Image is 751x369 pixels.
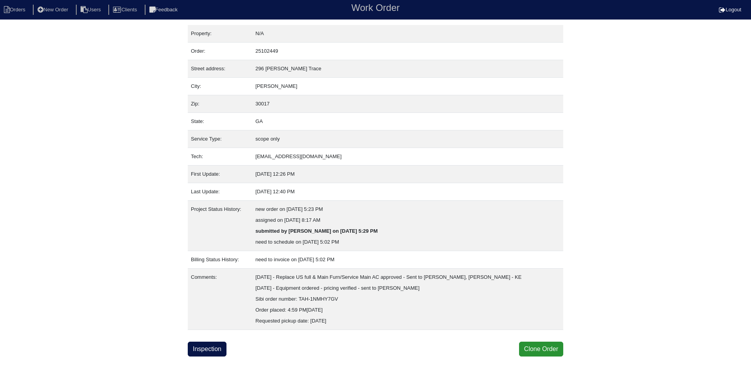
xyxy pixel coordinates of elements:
[188,130,252,148] td: Service Type:
[252,148,563,166] td: [EMAIL_ADDRESS][DOMAIN_NAME]
[188,25,252,43] td: Property:
[188,166,252,183] td: First Update:
[188,113,252,130] td: State:
[255,237,560,248] div: need to schedule on [DATE] 5:02 PM
[108,5,143,15] li: Clients
[188,342,226,357] a: Inspection
[252,25,563,43] td: N/A
[188,78,252,95] td: City:
[252,166,563,183] td: [DATE] 12:26 PM
[255,215,560,226] div: assigned on [DATE] 8:17 AM
[252,78,563,95] td: [PERSON_NAME]
[188,183,252,201] td: Last Update:
[252,113,563,130] td: GA
[252,269,563,330] td: [DATE] - Replace US full & Main Furn/Service Main AC approved - Sent to [PERSON_NAME], [PERSON_NA...
[252,60,563,78] td: 296 [PERSON_NAME] Trace
[255,204,560,215] div: new order on [DATE] 5:23 PM
[252,95,563,113] td: 30017
[719,7,741,12] a: Logout
[76,7,107,12] a: Users
[108,7,143,12] a: Clients
[33,7,74,12] a: New Order
[252,130,563,148] td: scope only
[76,5,107,15] li: Users
[33,5,74,15] li: New Order
[188,251,252,269] td: Billing Status History:
[188,148,252,166] td: Tech:
[252,183,563,201] td: [DATE] 12:40 PM
[255,254,560,265] div: need to invoice on [DATE] 5:02 PM
[252,43,563,60] td: 25102449
[188,201,252,251] td: Project Status History:
[188,95,252,113] td: Zip:
[145,5,184,15] li: Feedback
[519,342,563,357] button: Clone Order
[188,60,252,78] td: Street address:
[255,226,560,237] div: submitted by [PERSON_NAME] on [DATE] 5:29 PM
[188,43,252,60] td: Order:
[188,269,252,330] td: Comments:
